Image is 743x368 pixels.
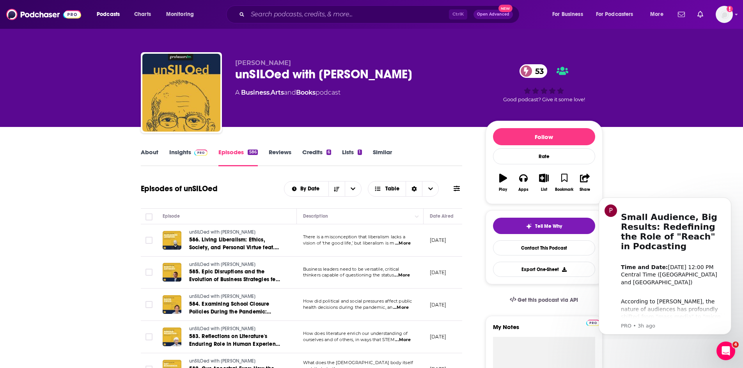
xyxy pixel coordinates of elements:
div: 6 [326,150,331,155]
button: List [534,169,554,197]
a: 584. Examining School Closure Policies During the Pandemic: Untested Models vs. Empirical Evidenc... [189,300,283,316]
span: How did political and social pressures affect public [303,298,412,304]
img: User Profile [716,6,733,23]
span: 53 [527,64,548,78]
span: ...More [394,272,410,278]
span: For Podcasters [596,9,633,20]
span: Tell Me Why [535,223,562,229]
a: unSILOed with [PERSON_NAME] [189,261,283,268]
button: open menu [645,8,673,21]
button: open menu [284,186,328,192]
span: Monitoring [166,9,194,20]
button: Export One-Sheet [493,262,595,277]
div: Search podcasts, credits, & more... [234,5,527,23]
button: Show profile menu [716,6,733,23]
img: Podchaser Pro [194,150,208,156]
a: Charts [129,8,156,21]
span: Open Advanced [477,12,509,16]
span: New [498,5,512,12]
div: 1 [358,150,362,155]
div: 53Good podcast? Give it some love! [486,59,603,107]
div: List [541,187,547,192]
span: There is a misconception that liberalism lacks a [303,234,405,239]
span: Good podcast? Give it some love! [503,97,585,102]
span: By Date [300,186,322,192]
a: Lists1 [342,148,362,166]
button: Bookmark [554,169,575,197]
a: Episodes586 [218,148,257,166]
p: [DATE] [430,237,447,243]
a: Credits6 [302,148,331,166]
button: Column Actions [412,212,422,221]
span: health decisions during the pandemic, an [303,305,393,310]
div: Bookmark [555,187,573,192]
div: Play [499,187,507,192]
svg: Add a profile image [727,6,733,12]
div: 586 [248,150,257,155]
h1: Episodes of unSILOed [141,184,218,194]
span: Toggle select row [145,237,153,244]
span: For Business [552,9,583,20]
button: open menu [345,181,361,196]
span: More [650,9,663,20]
a: 53 [520,64,548,78]
span: Get this podcast via API [518,297,578,303]
span: ...More [395,240,411,247]
span: How does literature enrich our understanding of [303,331,408,336]
span: , [270,89,271,96]
button: open menu [91,8,130,21]
a: Show notifications dropdown [675,8,688,21]
span: [PERSON_NAME] [235,59,291,67]
a: Similar [373,148,392,166]
button: open menu [591,8,645,21]
button: Follow [493,128,595,145]
span: thinkers capable of questioning the status [303,272,394,278]
input: Search podcasts, credits, & more... [248,8,449,21]
p: [DATE] [430,301,447,308]
span: Podcasts [97,9,120,20]
button: Share [575,169,595,197]
div: Date Aired [430,211,454,221]
a: 583. Reflections on Literature's Enduring Role in Human Experience feat. [PERSON_NAME] [189,333,283,348]
button: tell me why sparkleTell Me Why [493,218,595,234]
img: unSILOed with Greg LaBlanc [142,54,220,132]
div: Episode [163,211,180,221]
span: ourselves and of others, in ways that STEM [303,337,395,342]
a: Contact This Podcast [493,240,595,255]
span: unSILOed with [PERSON_NAME] [189,294,256,299]
span: 4 [732,342,739,348]
a: 586. Living Liberalism: Ethics, Society, and Personal Virtue feat. [PERSON_NAME] [189,236,283,252]
span: unSILOed with [PERSON_NAME] [189,326,256,331]
button: Sort Direction [328,181,345,196]
p: [DATE] [430,269,447,276]
button: Apps [513,169,534,197]
span: 586. Living Liberalism: Ethics, Society, and Personal Virtue feat. [PERSON_NAME] [189,236,279,259]
button: Choose View [368,181,439,197]
a: unSILOed with [PERSON_NAME] [189,358,283,365]
span: Charts [134,9,151,20]
a: About [141,148,158,166]
span: Table [385,186,399,192]
span: unSILOed with [PERSON_NAME] [189,229,256,235]
span: Ctrl K [449,9,467,19]
label: My Notes [493,323,595,337]
div: A podcast [235,88,340,97]
span: 583. Reflections on Literature's Enduring Role in Human Experience feat. [PERSON_NAME] [189,333,282,355]
p: [DATE] [430,333,447,340]
button: open menu [547,8,593,21]
span: 584. Examining School Closure Policies During the Pandemic: Untested Models vs. Empirical Evidenc... [189,301,271,331]
a: Business [241,89,270,96]
iframe: Intercom live chat [716,342,735,360]
iframe: Intercom notifications message [587,190,743,339]
img: Podchaser - Follow, Share and Rate Podcasts [6,7,81,22]
span: Business leaders need to be versatile, critical [303,266,399,272]
a: Show notifications dropdown [694,8,706,21]
span: Logged in as gbrussel [716,6,733,23]
span: vision of ‘the good life,’ but liberalism is m [303,240,395,246]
